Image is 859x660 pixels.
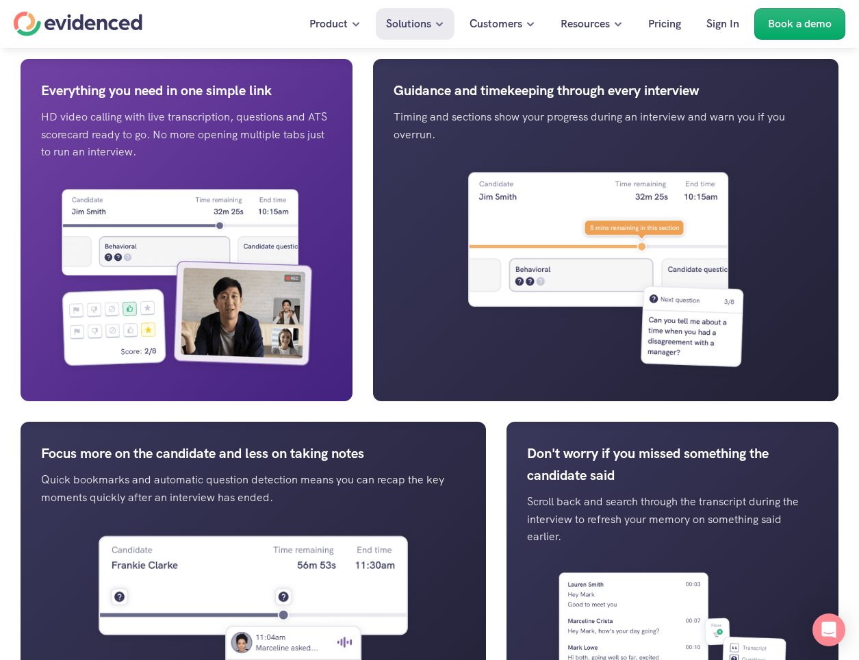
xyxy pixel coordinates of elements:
[648,15,681,33] p: Pricing
[754,8,845,40] a: Book a demo
[373,59,838,401] a: Guidance and timekeeping through every interviewTiming and sections show your progress during an ...
[470,15,522,33] p: Customers
[638,8,691,40] a: Pricing
[706,15,739,33] p: Sign In
[527,493,818,546] p: Scroll back and search through the transcript during the interview to refresh your memory on some...
[394,108,818,143] p: Timing and sections show your progress during an interview and warn you if you overrun.
[394,164,818,381] img: ""
[696,8,749,40] a: Sign In
[41,471,465,506] p: Quick bookmarks and automatic question detection means you can recap the key moments quickly afte...
[527,442,818,486] p: Don't worry if you missed something the candidate said
[41,108,332,161] p: HD video calling with live transcription, questions and ATS scorecard ready to go. No more openin...
[41,442,465,464] p: Focus more on the candidate and less on taking notes
[386,15,431,33] p: Solutions
[14,12,142,36] a: Home
[561,15,610,33] p: Resources
[768,15,832,33] p: Book a demo
[394,79,818,101] p: Guidance and timekeeping through every interview
[41,79,332,101] p: Everything you need in one simple link
[309,15,348,33] p: Product
[812,613,845,646] div: Open Intercom Messenger
[21,59,352,401] a: Everything you need in one simple linkHD video calling with live transcription, questions and ATS...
